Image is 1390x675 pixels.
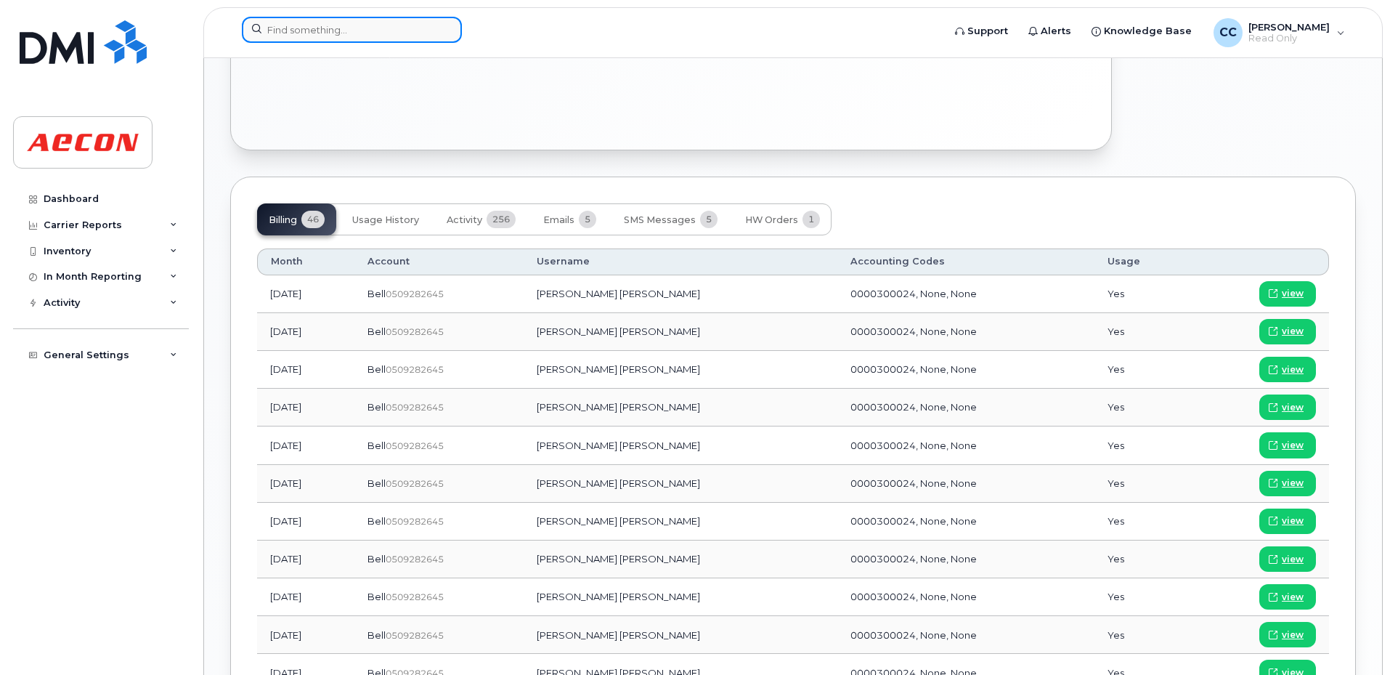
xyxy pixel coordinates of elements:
[257,313,354,351] td: [DATE]
[354,248,524,275] th: Account
[242,17,462,43] input: Find something...
[579,211,596,228] span: 5
[1248,21,1330,33] span: [PERSON_NAME]
[1259,471,1316,496] a: view
[524,541,837,578] td: [PERSON_NAME] [PERSON_NAME]
[386,516,444,527] span: 0509282645
[367,401,386,413] span: Bell
[850,477,977,489] span: 0000300024, None, None
[745,214,798,226] span: HW Orders
[1018,17,1081,46] a: Alerts
[524,427,837,464] td: [PERSON_NAME] [PERSON_NAME]
[367,515,386,527] span: Bell
[945,17,1018,46] a: Support
[1282,439,1304,452] span: view
[1282,287,1304,300] span: view
[447,214,482,226] span: Activity
[524,389,837,427] td: [PERSON_NAME] [PERSON_NAME]
[257,389,354,427] td: [DATE]
[850,440,977,451] span: 0000300024, None, None
[524,616,837,654] td: [PERSON_NAME] [PERSON_NAME]
[257,465,354,503] td: [DATE]
[1094,351,1192,389] td: Yes
[257,248,354,275] th: Month
[802,211,820,228] span: 1
[1282,401,1304,414] span: view
[386,364,444,375] span: 0509282645
[386,554,444,565] span: 0509282645
[967,24,1008,39] span: Support
[487,211,516,228] span: 256
[386,402,444,413] span: 0509282645
[386,630,444,641] span: 0509282645
[1259,509,1316,534] a: view
[1104,24,1192,39] span: Knowledge Base
[257,503,354,541] td: [DATE]
[1041,24,1071,39] span: Alerts
[700,211,718,228] span: 5
[1259,395,1316,420] a: view
[386,288,444,299] span: 0509282645
[1094,248,1192,275] th: Usage
[850,326,977,337] span: 0000300024, None, None
[1259,319,1316,344] a: view
[543,214,574,226] span: Emails
[257,427,354,464] td: [DATE]
[850,363,977,375] span: 0000300024, None, None
[1282,325,1304,338] span: view
[386,591,444,602] span: 0509282645
[367,591,386,602] span: Bell
[1248,33,1330,44] span: Read Only
[367,629,386,641] span: Bell
[1259,546,1316,572] a: view
[367,477,386,489] span: Bell
[1094,427,1192,464] td: Yes
[1081,17,1202,46] a: Knowledge Base
[1203,18,1355,47] div: Christina Cefaratti
[850,515,977,527] span: 0000300024, None, None
[1094,465,1192,503] td: Yes
[1094,389,1192,427] td: Yes
[1219,24,1237,41] span: CC
[850,591,977,602] span: 0000300024, None, None
[524,275,837,313] td: [PERSON_NAME] [PERSON_NAME]
[837,248,1094,275] th: Accounting Codes
[1094,275,1192,313] td: Yes
[352,214,419,226] span: Usage History
[1259,281,1316,307] a: view
[1094,503,1192,541] td: Yes
[1094,313,1192,351] td: Yes
[1094,616,1192,654] td: Yes
[386,440,444,451] span: 0509282645
[524,578,837,616] td: [PERSON_NAME] [PERSON_NAME]
[1094,578,1192,616] td: Yes
[850,288,977,299] span: 0000300024, None, None
[367,288,386,299] span: Bell
[850,553,977,565] span: 0000300024, None, None
[1282,477,1304,490] span: view
[367,553,386,565] span: Bell
[624,214,696,226] span: SMS Messages
[1282,628,1304,642] span: view
[524,313,837,351] td: [PERSON_NAME] [PERSON_NAME]
[850,401,977,413] span: 0000300024, None, None
[257,275,354,313] td: [DATE]
[1282,363,1304,376] span: view
[524,351,837,389] td: [PERSON_NAME] [PERSON_NAME]
[386,478,444,489] span: 0509282645
[1259,584,1316,610] a: view
[367,363,386,375] span: Bell
[524,248,837,275] th: Username
[367,326,386,337] span: Bell
[1259,432,1316,458] a: view
[257,616,354,654] td: [DATE]
[1282,591,1304,604] span: view
[257,578,354,616] td: [DATE]
[524,503,837,541] td: [PERSON_NAME] [PERSON_NAME]
[1282,553,1304,566] span: view
[524,465,837,503] td: [PERSON_NAME] [PERSON_NAME]
[1259,357,1316,382] a: view
[1094,541,1192,578] td: Yes
[386,326,444,337] span: 0509282645
[257,541,354,578] td: [DATE]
